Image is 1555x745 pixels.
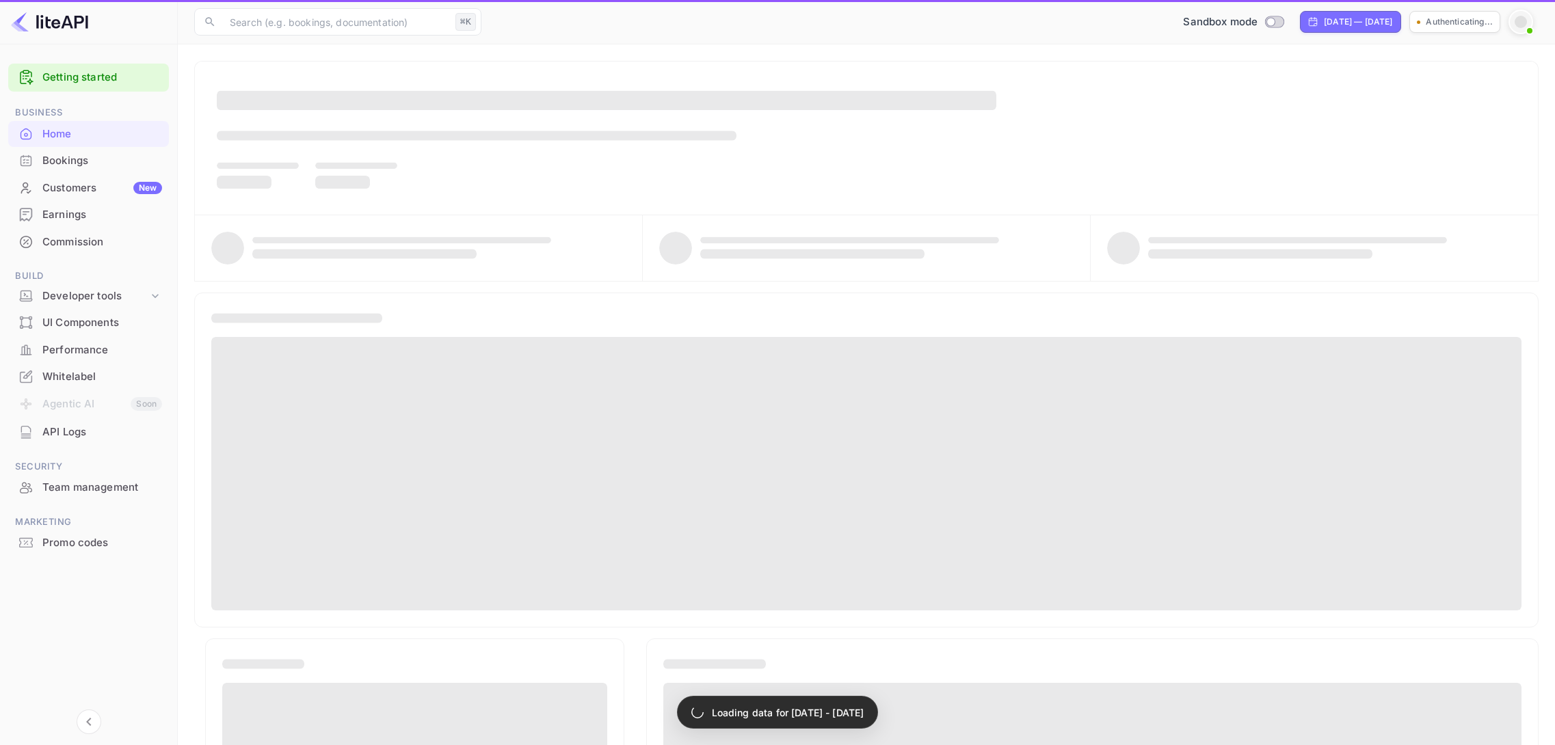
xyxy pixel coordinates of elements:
div: Team management [42,480,162,496]
div: Promo codes [8,530,169,556]
div: Commission [8,229,169,256]
span: Sandbox mode [1183,14,1258,30]
div: Earnings [8,202,169,228]
div: Home [8,121,169,148]
p: Loading data for [DATE] - [DATE] [712,705,864,720]
div: New [133,182,162,194]
div: Performance [42,342,162,358]
div: Bookings [8,148,169,174]
div: Bookings [42,153,162,169]
span: Business [8,105,169,120]
span: Build [8,269,169,284]
a: Commission [8,229,169,254]
div: Home [42,126,162,142]
div: Promo codes [42,535,162,551]
div: Team management [8,474,169,501]
span: Security [8,459,169,474]
div: ⌘K [455,13,476,31]
p: Authenticating... [1426,16,1493,28]
button: Collapse navigation [77,709,101,734]
div: Whitelabel [42,369,162,385]
div: Earnings [42,207,162,223]
div: Click to change the date range period [1300,11,1401,33]
a: Team management [8,474,169,500]
div: API Logs [42,424,162,440]
div: Getting started [8,64,169,92]
div: Developer tools [42,288,148,304]
div: Performance [8,337,169,364]
a: Bookings [8,148,169,173]
div: UI Components [8,310,169,336]
div: Switch to Production mode [1178,14,1289,30]
a: Earnings [8,202,169,227]
a: CustomersNew [8,175,169,200]
div: Customers [42,180,162,196]
img: LiteAPI logo [11,11,88,33]
a: Promo codes [8,530,169,555]
div: API Logs [8,419,169,446]
input: Search (e.g. bookings, documentation) [222,8,450,36]
div: Developer tools [8,284,169,308]
a: Home [8,121,169,146]
a: UI Components [8,310,169,335]
a: Whitelabel [8,364,169,389]
a: Performance [8,337,169,362]
span: Marketing [8,515,169,530]
div: UI Components [42,315,162,331]
a: Getting started [42,70,162,85]
div: Whitelabel [8,364,169,390]
div: CustomersNew [8,175,169,202]
div: Commission [42,234,162,250]
a: API Logs [8,419,169,444]
div: [DATE] — [DATE] [1324,16,1392,28]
